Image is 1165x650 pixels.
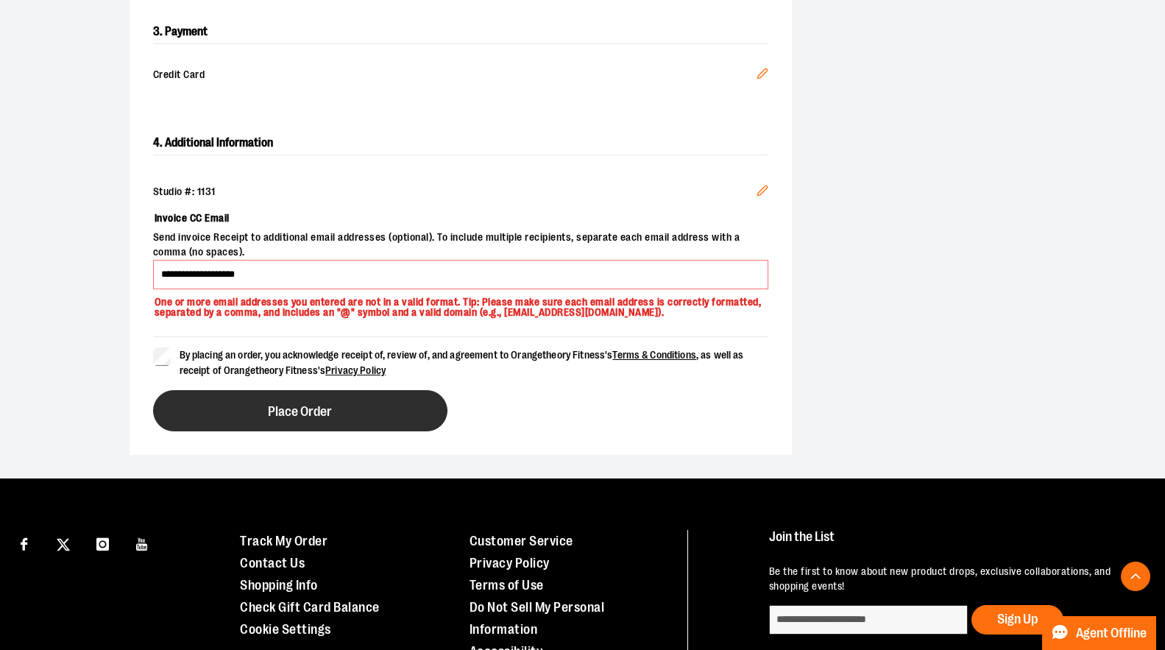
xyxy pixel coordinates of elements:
[612,349,696,361] a: Terms & Conditions
[470,534,573,548] a: Customer Service
[130,530,155,556] a: Visit our Youtube page
[153,289,768,319] p: One or more email addresses you entered are not in a valid format. Tip: Please make sure each ema...
[240,578,318,593] a: Shopping Info
[51,530,77,556] a: Visit our X page
[268,405,332,419] span: Place Order
[971,605,1063,635] button: Sign Up
[57,538,70,551] img: Twitter
[470,600,605,637] a: Do Not Sell My Personal Information
[153,390,447,431] button: Place Order
[153,230,768,260] span: Send invoice Receipt to additional email addresses (optional). To include multiple recipients, se...
[240,622,331,637] a: Cookie Settings
[153,205,768,230] label: Invoice CC Email
[997,612,1038,626] span: Sign Up
[470,578,544,593] a: Terms of Use
[325,364,386,376] a: Privacy Policy
[240,556,305,570] a: Contact Us
[1042,616,1156,650] button: Agent Offline
[769,530,1136,557] h4: Join the List
[11,530,37,556] a: Visit our Facebook page
[745,56,780,96] button: Edit
[769,605,968,635] input: enter email
[745,173,780,213] button: Edit
[180,349,744,376] span: By placing an order, you acknowledge receipt of, review of, and agreement to Orangetheory Fitness...
[153,131,768,155] h2: 4. Additional Information
[153,68,757,84] span: Credit Card
[1121,562,1150,591] button: Back To Top
[153,347,171,365] input: By placing an order, you acknowledge receipt of, review of, and agreement to Orangetheory Fitness...
[769,565,1136,594] p: Be the first to know about new product drops, exclusive collaborations, and shopping events!
[153,185,768,199] div: Studio #: 1131
[240,600,380,615] a: Check Gift Card Balance
[240,534,327,548] a: Track My Order
[470,556,550,570] a: Privacy Policy
[1076,626,1147,640] span: Agent Offline
[90,530,116,556] a: Visit our Instagram page
[153,20,768,44] h2: 3. Payment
